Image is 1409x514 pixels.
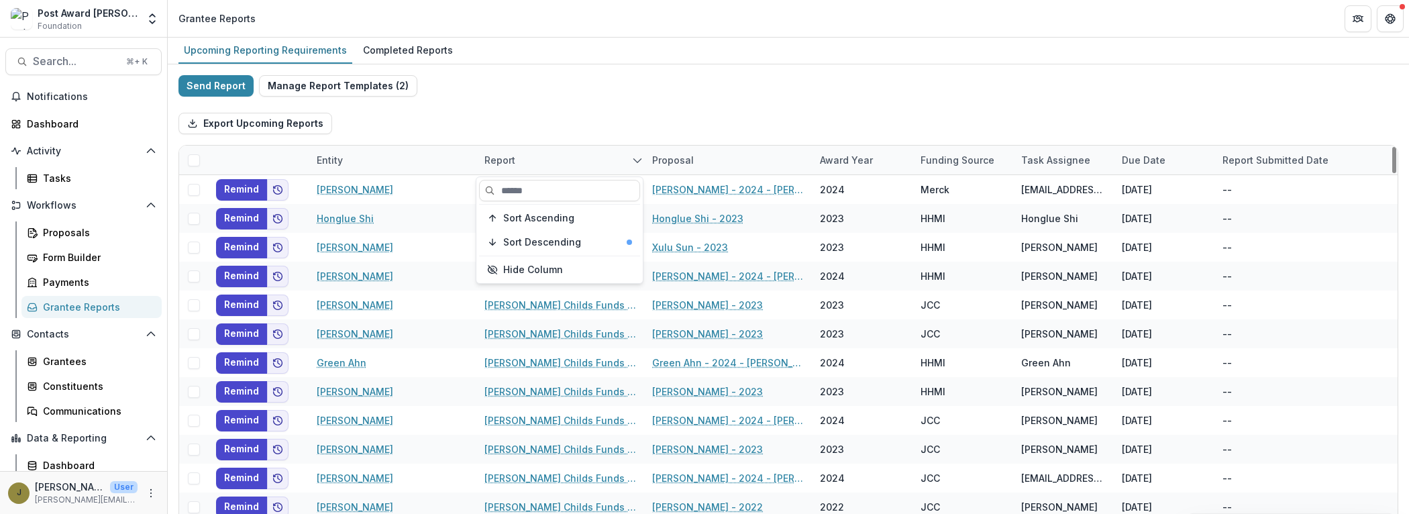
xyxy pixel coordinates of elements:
div: Task Assignee [1013,146,1114,174]
button: Add to friends [267,439,289,460]
div: -- [1222,500,1232,514]
a: [PERSON_NAME] Childs Funds Fellow’s Annual Progress Report [484,384,636,399]
button: Remind [216,237,267,258]
a: Honglue Shi - 2023 [652,211,743,225]
a: [PERSON_NAME] Childs Funds Fellow’s Annual Progress Report [484,356,636,370]
a: Communications [21,400,162,422]
button: More [143,485,159,501]
div: Jamie [17,489,21,497]
button: Add to friends [267,237,289,258]
button: Remind [216,208,267,229]
a: [PERSON_NAME] Childs Funds Fellow’s Annual Progress Report [484,327,636,341]
div: 2023 [820,211,844,225]
a: Constituents [21,375,162,397]
button: Open Data & Reporting [5,427,162,449]
div: Award Year [812,146,912,174]
div: Dashboard [27,117,151,131]
div: JCC [921,500,940,514]
div: 2024 [820,413,845,427]
div: -- [1222,298,1232,312]
a: [PERSON_NAME] Childs Funds Fellow’s Annual Progress Report [484,471,636,485]
button: Export Upcoming Reports [178,113,332,134]
div: [DATE] [1114,262,1214,291]
nav: breadcrumb [173,9,261,28]
div: Communications [43,404,151,418]
button: Remind [216,352,267,374]
span: Sort Ascending [503,213,574,224]
a: [PERSON_NAME] [317,269,393,283]
a: [PERSON_NAME] [317,327,393,341]
a: Proposals [21,221,162,244]
div: [DATE] [1114,377,1214,406]
div: [PERSON_NAME] [1021,240,1098,254]
a: [PERSON_NAME] - 2024 - [PERSON_NAME] Memorial Fund - Fellowship Application [652,471,804,485]
button: Search... [5,48,162,75]
div: [DATE] [1114,319,1214,348]
p: [PERSON_NAME][EMAIL_ADDRESS][PERSON_NAME][DOMAIN_NAME] [35,494,138,506]
a: [PERSON_NAME] [317,471,393,485]
a: Upcoming Reporting Requirements [178,38,352,64]
div: Tasks [43,171,151,185]
img: Post Award Jane Coffin Childs Memorial Fund [11,8,32,30]
a: [PERSON_NAME] [317,500,393,514]
div: Award Year [812,153,881,167]
button: Add to friends [267,208,289,229]
div: [PERSON_NAME] [1021,442,1098,456]
div: [DATE] [1114,233,1214,262]
div: 2023 [820,442,844,456]
button: Remind [216,410,267,431]
a: [PERSON_NAME] - 2023 [652,384,763,399]
div: -- [1222,384,1232,399]
div: -- [1222,240,1232,254]
div: [DATE] [1114,175,1214,204]
div: 2024 [820,183,845,197]
div: Report Submitted Date [1214,146,1382,174]
button: Add to friends [267,295,289,316]
div: 2022 [820,500,844,514]
a: Payments [21,271,162,293]
a: [PERSON_NAME] - 2022 [652,500,763,514]
a: Green Ahn [317,356,366,370]
a: Tasks [21,167,162,189]
div: Payments [43,275,151,289]
div: [PERSON_NAME] [1021,327,1098,341]
div: Due Date [1114,153,1173,167]
div: [PERSON_NAME] [1021,500,1098,514]
div: Dashboard [43,458,151,472]
div: 2023 [820,384,844,399]
a: [PERSON_NAME] - 2024 - [PERSON_NAME] Childs Memorial Fund - Fellowship Application [652,269,804,283]
div: Due Date [1114,146,1214,174]
span: Sort Descending [503,237,581,248]
button: Remind [216,295,267,316]
div: -- [1222,327,1232,341]
span: Activity [27,146,140,157]
div: JCC [921,471,940,485]
span: Data & Reporting [27,433,140,444]
button: Send Report [178,75,254,97]
a: [PERSON_NAME] Childs Funds Fellow’s Annual Progress Report [484,413,636,427]
a: Dashboard [21,454,162,476]
a: [PERSON_NAME] [317,413,393,427]
div: Grantees [43,354,151,368]
div: [DATE] [1114,291,1214,319]
button: Add to friends [267,410,289,431]
div: -- [1222,183,1232,197]
div: Proposal [644,146,812,174]
div: [DATE] [1114,204,1214,233]
div: Report [476,153,523,167]
div: ⌘ + K [123,54,150,69]
a: [PERSON_NAME] Childs Funds Fellow’s Annual Progress Report [484,500,636,514]
span: Notifications [27,91,156,103]
div: HHMI [921,240,945,254]
div: Entity [309,153,351,167]
div: JCC [921,327,940,341]
div: Entity [309,146,476,174]
div: JCC [921,442,940,456]
a: Dashboard [5,113,162,135]
div: Funding Source [912,146,1013,174]
div: JCC [921,413,940,427]
button: Add to friends [267,266,289,287]
div: 2023 [820,327,844,341]
div: Constituents [43,379,151,393]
